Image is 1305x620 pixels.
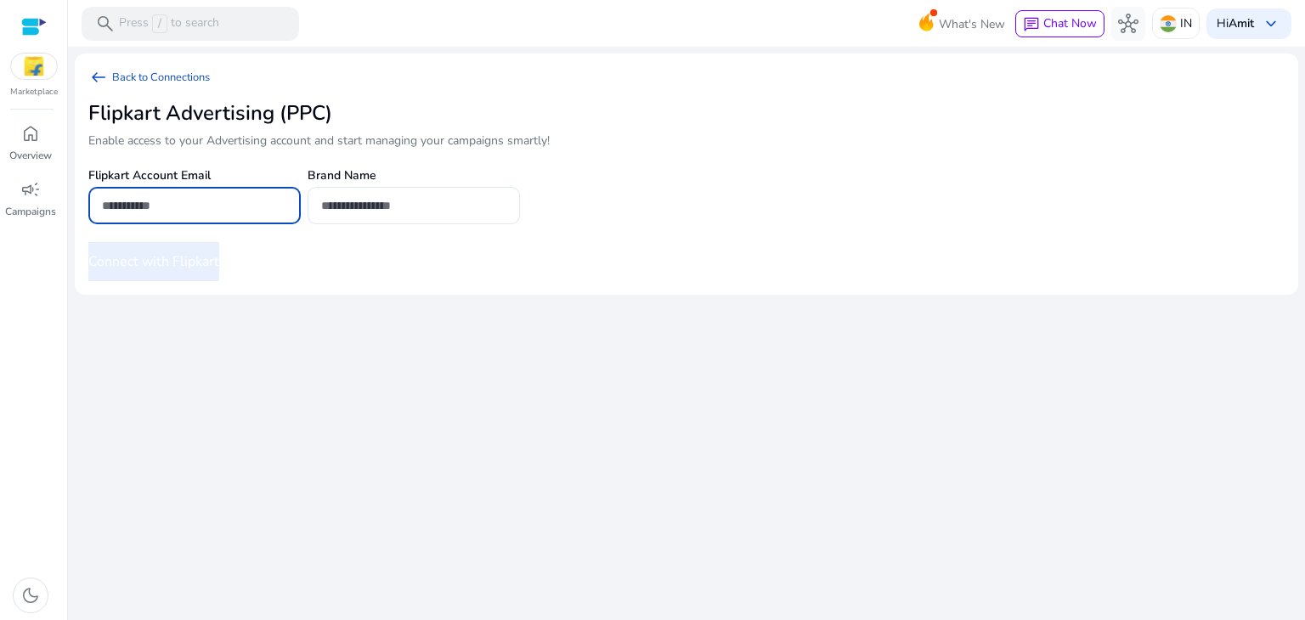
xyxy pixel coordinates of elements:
[1043,15,1097,31] span: Chat Now
[1229,15,1254,31] b: Amit
[88,169,301,183] h5: Flipkart Account Email
[1118,14,1138,34] span: hub
[1023,16,1040,33] span: chat
[1111,7,1145,41] button: hub
[939,9,1005,39] span: What's New
[1261,14,1281,34] span: keyboard_arrow_down
[88,101,886,126] h2: Flipkart Advertising (PPC)
[9,148,52,163] p: Overview
[88,67,109,87] span: arrow_left_alt
[20,585,41,606] span: dark_mode
[95,14,116,34] span: search
[88,67,223,87] a: arrow_left_altBack to Connections
[308,169,520,183] h5: Brand Name
[1160,15,1177,32] img: in.svg
[152,14,167,33] span: /
[20,179,41,200] span: campaign
[119,14,219,33] p: Press to search
[5,204,56,219] p: Campaigns
[1015,10,1104,37] button: chatChat Now
[1217,18,1254,30] p: Hi
[20,123,41,144] span: home
[1180,8,1192,38] p: IN
[88,132,886,163] p: Enable access to your Advertising account and start managing your campaigns smartly!
[11,54,57,79] img: flipkart.svg
[10,86,58,99] p: Marketplace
